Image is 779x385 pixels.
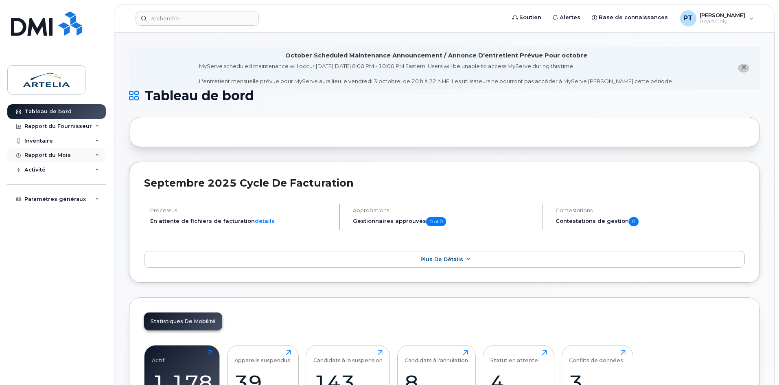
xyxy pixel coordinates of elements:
[353,217,535,226] h5: Gestionnaires approuvés
[420,256,463,262] span: Plus de détails
[426,217,446,226] span: 0 of 0
[144,90,254,102] span: Tableau de bord
[738,64,749,73] button: close notification
[255,218,275,224] a: details
[150,207,332,213] h4: Processus
[556,207,745,213] h4: Contestations
[152,350,164,363] div: Actif
[150,217,332,225] li: En attente de fichiers de facturation
[569,350,623,363] div: Conflits de données
[353,207,535,213] h4: Approbations
[405,350,468,363] div: Candidats à l'annulation
[285,51,587,60] div: October Scheduled Maintenance Announcement / Annonce D'entretient Prévue Pour octobre
[199,62,673,85] div: MyServe scheduled maintenance will occur [DATE][DATE] 8:00 PM - 10:00 PM Eastern. Users will be u...
[144,177,745,189] h2: septembre 2025 Cycle de facturation
[629,217,639,226] span: 0
[234,350,290,363] div: Appareils suspendus
[313,350,383,363] div: Candidats à la suspension
[556,217,745,226] h5: Contestations de gestion
[490,350,538,363] div: Statut en attente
